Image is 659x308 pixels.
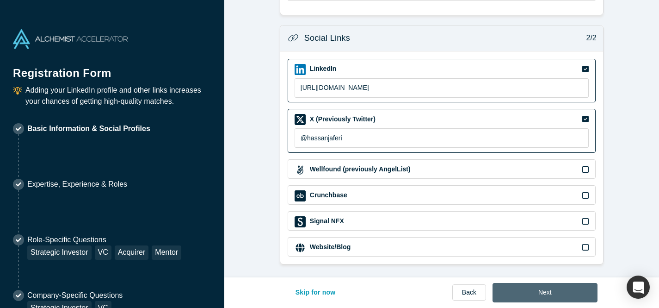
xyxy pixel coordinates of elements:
[295,216,306,227] img: Signal NFX icon
[309,242,351,252] label: Website/Blog
[493,283,597,302] button: Next
[288,59,596,103] div: LinkedIn iconLinkedIn
[309,114,376,124] label: X (Previously Twitter)
[309,216,344,226] label: Signal NFX
[295,64,306,75] img: LinkedIn icon
[95,245,111,260] div: VC
[27,245,92,260] div: Strategic Investor
[115,245,149,260] div: Acquirer
[295,164,306,176] img: Wellfound (previously AngelList) icon
[13,29,128,49] img: Alchemist Accelerator Logo
[581,32,597,44] p: 2/2
[13,55,211,82] h1: Registration Form
[309,64,337,74] label: LinkedIn
[288,109,596,153] div: X (Previously Twitter) iconX (Previously Twitter)
[288,159,596,179] div: Wellfound (previously AngelList) iconWellfound (previously AngelList)
[152,245,181,260] div: Mentor
[288,211,596,231] div: Signal NFX iconSignal NFX
[295,114,306,125] img: X (Previously Twitter) icon
[27,179,127,190] p: Expertise, Experience & Roles
[286,283,345,302] button: Skip for now
[295,190,306,201] img: Crunchbase icon
[309,190,347,200] label: Crunchbase
[27,290,123,301] p: Company-Specific Questions
[25,85,211,107] p: Adding your LinkedIn profile and other links increases your chances of getting high-quality matches.
[27,234,181,245] p: Role-Specific Questions
[304,32,350,44] h3: Social Links
[452,284,486,301] a: Back
[288,185,596,205] div: Crunchbase iconCrunchbase
[288,237,596,257] div: Website/Blog iconWebsite/Blog
[295,242,306,253] img: Website/Blog icon
[27,123,150,134] p: Basic Information & Social Profiles
[309,164,411,174] label: Wellfound (previously AngelList)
